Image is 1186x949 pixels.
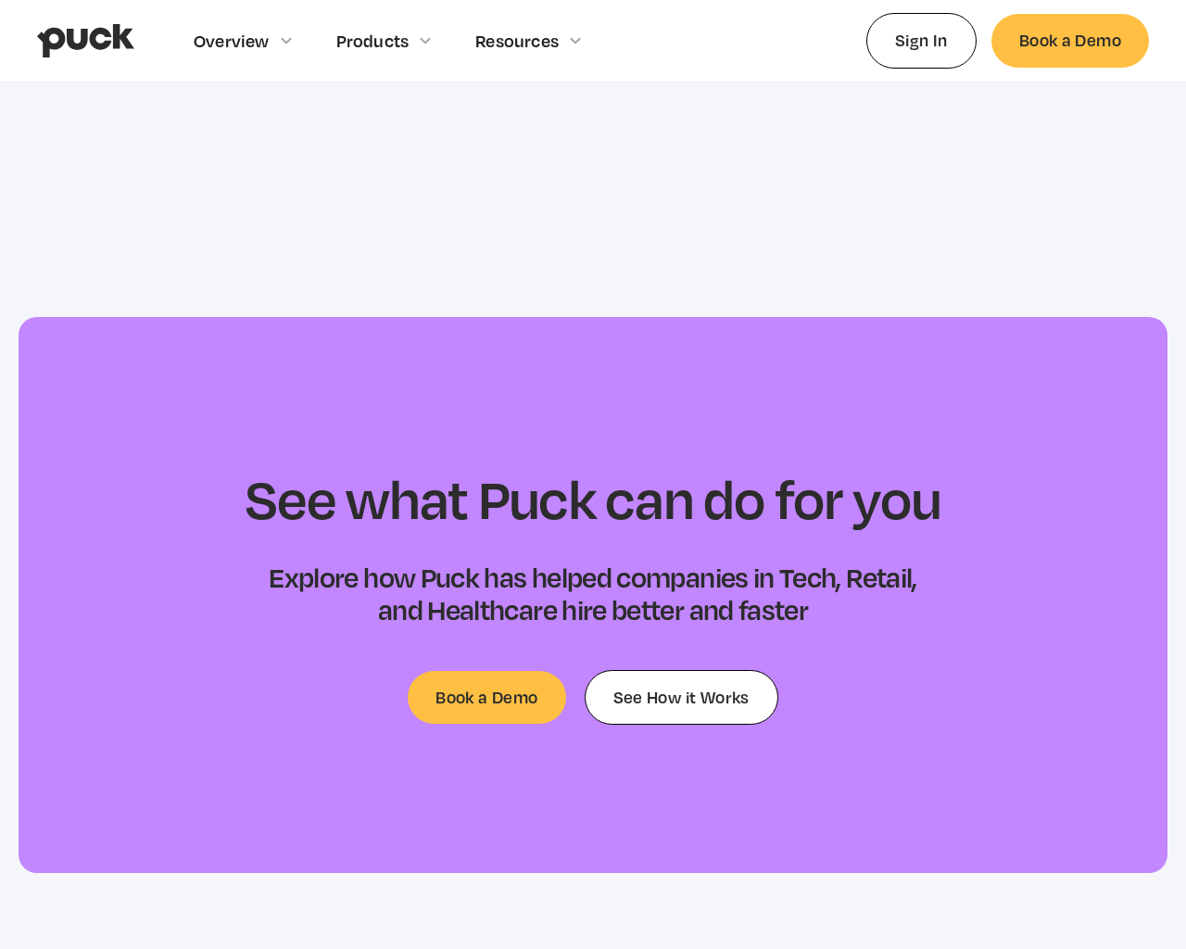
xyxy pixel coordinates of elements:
h3: Explore how Puck has helped companies in Tech, Retail, and Healthcare hire better and faster [263,561,923,626]
h2: See what Puck can do for you [245,465,940,530]
a: Book a Demo [408,671,565,724]
a: Sign In [866,13,977,68]
div: Products [336,31,410,51]
a: See How it Works [585,670,778,725]
div: Resources [475,31,559,51]
div: Overview [194,31,270,51]
a: Book a Demo [991,14,1149,67]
